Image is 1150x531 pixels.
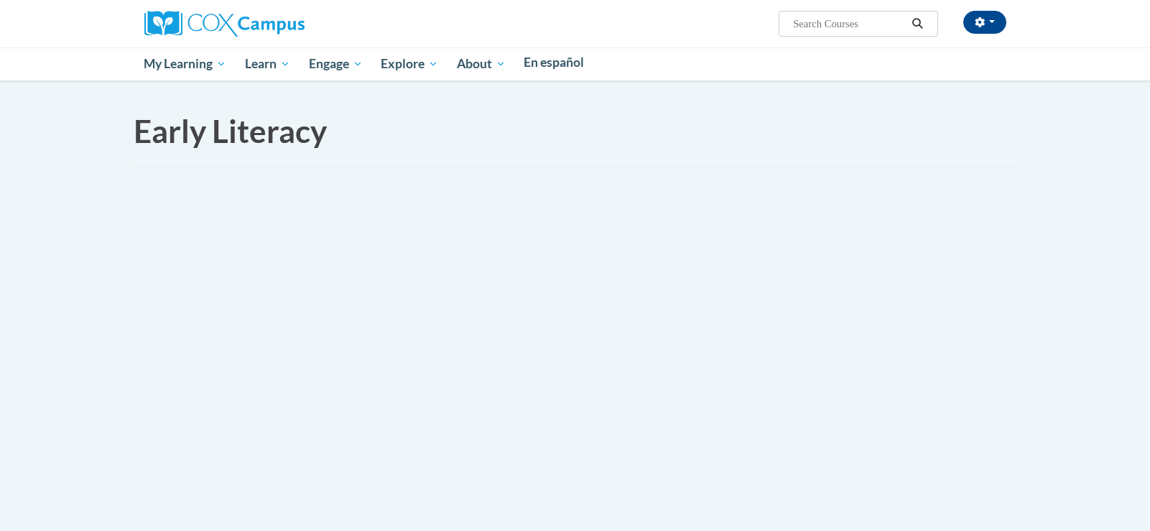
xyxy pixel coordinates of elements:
[457,55,506,73] span: About
[371,47,448,80] a: Explore
[134,112,327,149] span: Early Literacy
[448,47,515,80] a: About
[524,55,584,70] span: En español
[123,47,1028,80] div: Main menu
[144,55,226,73] span: My Learning
[911,19,924,29] i: 
[236,47,300,80] a: Learn
[245,55,290,73] span: Learn
[381,55,438,73] span: Explore
[144,11,305,37] img: Cox Campus
[792,15,906,32] input: Search Courses
[963,11,1006,34] button: Account Settings
[309,55,363,73] span: Engage
[144,17,305,29] a: Cox Campus
[515,47,594,78] a: En español
[135,47,236,80] a: My Learning
[300,47,372,80] a: Engage
[906,15,928,32] button: Search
